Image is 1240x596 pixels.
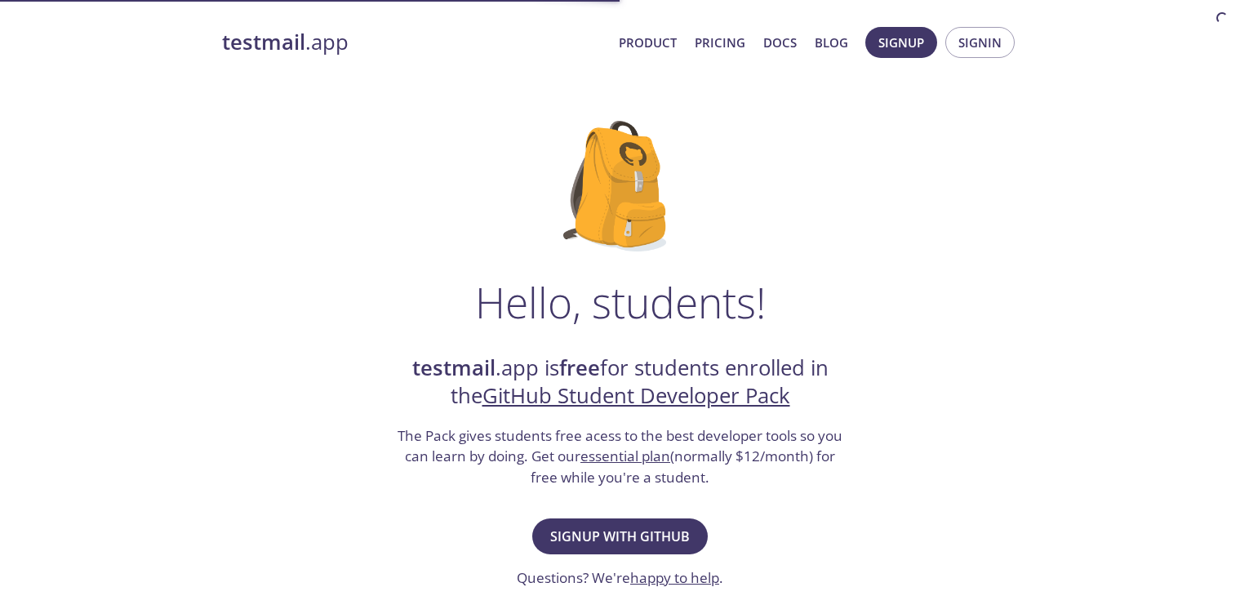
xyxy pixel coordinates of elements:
[222,29,606,56] a: testmail.app
[580,447,670,465] a: essential plan
[517,567,723,589] h3: Questions? We're .
[559,354,600,382] strong: free
[630,568,719,587] a: happy to help
[412,354,496,382] strong: testmail
[815,32,848,53] a: Blog
[482,381,790,410] a: GitHub Student Developer Pack
[396,425,845,488] h3: The Pack gives students free acess to the best developer tools so you can learn by doing. Get our...
[563,121,677,251] img: github-student-backpack.png
[763,32,797,53] a: Docs
[878,32,924,53] span: Signup
[945,27,1015,58] button: Signin
[695,32,745,53] a: Pricing
[619,32,677,53] a: Product
[396,354,845,411] h2: .app is for students enrolled in the
[958,32,1002,53] span: Signin
[550,525,690,548] span: Signup with GitHub
[532,518,708,554] button: Signup with GitHub
[475,278,766,327] h1: Hello, students!
[865,27,937,58] button: Signup
[222,28,305,56] strong: testmail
